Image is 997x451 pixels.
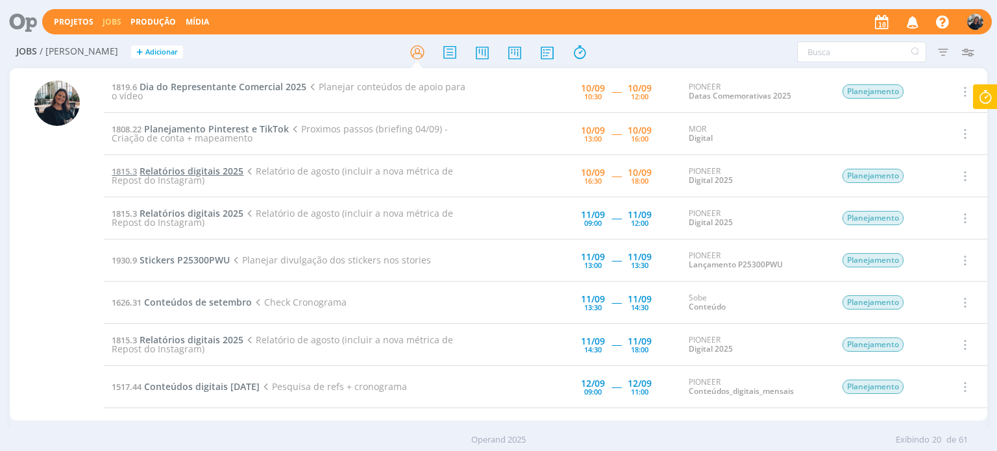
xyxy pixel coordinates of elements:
a: 1808.22Planejamento Pinterest e TikTok [112,123,289,135]
span: + [136,45,143,59]
div: Sobe [689,293,822,312]
span: Planejamento [843,84,904,99]
div: 12/09 [581,379,605,388]
button: Projetos [50,17,97,27]
span: Check Cronograma [252,296,346,308]
div: 10/09 [628,126,652,135]
div: 09:00 [584,388,602,395]
div: 10/09 [581,84,605,93]
div: PIONEER [689,251,822,270]
a: 1819.6Dia do Representante Comercial 2025 [112,80,306,93]
a: 1815.3Relatórios digitais 2025 [112,334,243,346]
button: Mídia [182,17,213,27]
span: 1819.6 [112,81,137,93]
div: 12:00 [631,219,648,226]
div: 10/09 [581,168,605,177]
div: 16:30 [584,177,602,184]
span: Proximos passos (briefing 04/09) - Criação de conta + mapeamento [112,123,447,144]
div: 11/09 [581,295,605,304]
span: Exibindo [896,433,929,446]
span: Planejamento [843,337,904,352]
a: Produção [130,16,176,27]
div: 10/09 [628,168,652,177]
div: 14:30 [584,346,602,353]
a: Projetos [54,16,93,27]
span: Planejamento [843,295,904,310]
span: 1517.44 [112,381,142,393]
a: Jobs [103,16,121,27]
button: Jobs [99,17,125,27]
div: 11/09 [628,337,652,346]
div: 13:00 [584,262,602,269]
div: PIONEER [689,335,822,354]
span: 20 [932,433,941,446]
span: Relatório de agosto (incluir a nova métrica de Repost do Instagram) [112,207,452,228]
span: de [946,433,956,446]
span: Planejamento [843,211,904,225]
div: 10/09 [628,84,652,93]
span: 1808.22 [112,123,142,135]
span: Stickers P25300PWU [140,254,230,266]
div: 10/09 [581,126,605,135]
a: Lançamento P25300PWU [689,259,783,270]
span: 1930.9 [112,254,137,266]
span: Relatório de agosto (incluir a nova métrica de Repost do Instagram) [112,165,452,186]
a: 1815.3Relatórios digitais 2025 [112,165,243,177]
div: 11:00 [631,388,648,395]
div: 09:00 [584,219,602,226]
span: ----- [611,338,621,350]
a: Datas Comemorativas 2025 [689,90,791,101]
div: 13:30 [631,262,648,269]
input: Busca [797,42,926,62]
a: 1815.3Relatórios digitais 2025 [112,207,243,219]
div: 10:30 [584,93,602,100]
span: ----- [611,296,621,308]
a: 1930.9Stickers P25300PWU [112,254,230,266]
div: PIONEER [689,82,822,101]
span: Planejamento Pinterest e TikTok [144,123,289,135]
div: 13:00 [584,135,602,142]
span: 1815.3 [112,208,137,219]
span: Planejamento [843,253,904,267]
span: Planejar conteúdos de apoio para o vídeo [112,80,465,102]
div: 18:00 [631,346,648,353]
span: Adicionar [145,48,178,56]
span: Conteúdos digitais [DATE] [144,380,260,393]
span: ----- [611,169,621,182]
span: ----- [611,254,621,266]
span: 1815.3 [112,165,137,177]
span: ----- [611,127,621,140]
div: 13:30 [584,304,602,311]
a: Digital [689,132,713,143]
a: Digital 2025 [689,343,733,354]
span: Conteúdos de setembro [144,296,252,308]
a: 1626.31Conteúdos de setembro [112,296,252,308]
a: 1517.44Conteúdos digitais [DATE] [112,380,260,393]
div: PIONEER [689,209,822,228]
img: M [34,80,80,126]
a: Mídia [186,16,209,27]
div: 16:00 [631,135,648,142]
span: / [PERSON_NAME] [40,46,118,57]
div: 12:00 [631,93,648,100]
span: Relatórios digitais 2025 [140,207,243,219]
div: MOR [689,125,822,143]
span: ----- [611,212,621,224]
img: M [967,14,983,30]
span: Relatório de agosto (incluir a nova métrica de Repost do Instagram) [112,334,452,355]
div: 11/09 [581,337,605,346]
div: 11/09 [581,252,605,262]
button: M [966,10,984,33]
span: ----- [611,85,621,97]
div: 11/09 [581,210,605,219]
span: Planejar divulgação dos stickers nos stories [230,254,430,266]
span: ----- [611,380,621,393]
span: Pesquisa de refs + cronograma [260,380,406,393]
span: 1626.31 [112,297,142,308]
div: 11/09 [628,210,652,219]
div: 12/09 [628,379,652,388]
div: 11/09 [628,295,652,304]
a: Digital 2025 [689,175,733,186]
a: Conteúdos_digitais_mensais [689,385,794,396]
span: 1815.3 [112,334,137,346]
